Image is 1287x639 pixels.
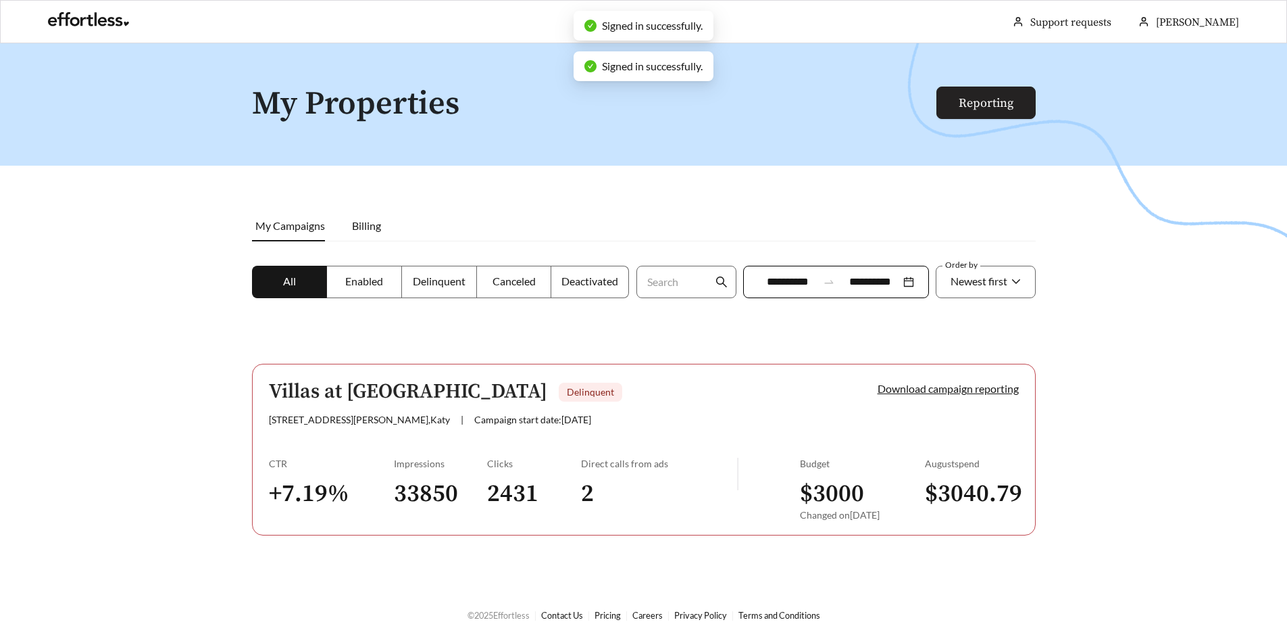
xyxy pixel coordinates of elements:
[269,381,547,403] h5: Villas at [GEOGRAPHIC_DATA]
[461,414,463,425] span: |
[487,458,581,469] div: Clicks
[823,276,835,288] span: swap-right
[823,276,835,288] span: to
[878,382,1019,395] a: Download campaign reporting
[584,60,597,72] span: check-circle
[269,479,394,509] h3: + 7.19 %
[925,458,1019,469] div: August spend
[493,275,536,287] span: Canceled
[584,20,597,32] span: check-circle
[715,276,728,288] span: search
[252,364,1036,536] a: Villas at [GEOGRAPHIC_DATA]Delinquent[STREET_ADDRESS][PERSON_NAME],Katy|Campaign start date:[DATE...
[283,275,296,287] span: All
[394,458,488,469] div: Impressions
[800,479,925,509] h3: $ 3000
[959,95,1013,111] a: Reporting
[255,219,325,232] span: My Campaigns
[951,275,1007,287] span: Newest first
[800,458,925,469] div: Budget
[581,479,737,509] h3: 2
[487,479,581,509] h3: 2431
[581,458,737,469] div: Direct calls from ads
[352,219,381,232] span: Billing
[936,87,1036,119] button: Reporting
[561,275,618,287] span: Deactivated
[1156,16,1239,29] span: [PERSON_NAME]
[1030,16,1111,29] a: Support requests
[925,479,1019,509] h3: $ 3040.79
[394,479,488,509] h3: 33850
[602,19,703,32] span: Signed in successfully.
[567,386,614,398] span: Delinquent
[269,414,450,425] span: [STREET_ADDRESS][PERSON_NAME] , Katy
[252,87,938,122] h1: My Properties
[737,458,738,490] img: line
[800,509,925,521] div: Changed on [DATE]
[269,458,394,469] div: CTR
[602,60,703,72] span: Signed in successfully.
[413,275,465,287] span: Delinquent
[345,275,383,287] span: Enabled
[474,414,591,425] span: Campaign start date: [DATE]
